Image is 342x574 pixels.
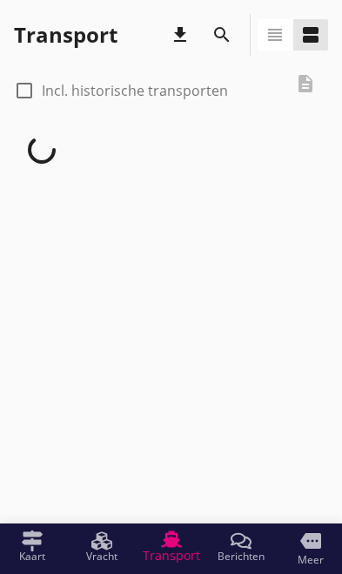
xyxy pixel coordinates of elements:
a: Vracht [67,523,137,571]
i: view_agenda [300,24,321,45]
span: Vracht [86,551,117,562]
a: Transport [137,523,206,571]
div: Transport [14,21,117,49]
span: Kaart [19,551,45,562]
span: Berichten [218,551,265,562]
a: Berichten [206,523,276,571]
span: Transport [143,550,200,562]
i: more [300,530,321,551]
i: search [211,24,232,45]
label: Incl. historische transporten [42,82,228,99]
i: download [170,24,191,45]
span: Meer [298,555,324,565]
i: view_headline [265,24,285,45]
